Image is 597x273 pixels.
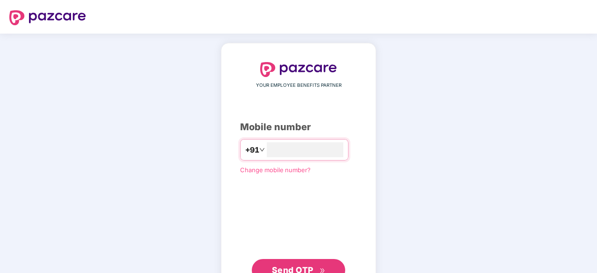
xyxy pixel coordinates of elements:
span: down [259,147,265,153]
span: YOUR EMPLOYEE BENEFITS PARTNER [256,82,341,89]
img: logo [9,10,86,25]
img: logo [260,62,337,77]
span: +91 [245,144,259,156]
a: Change mobile number? [240,166,311,174]
div: Mobile number [240,120,357,134]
